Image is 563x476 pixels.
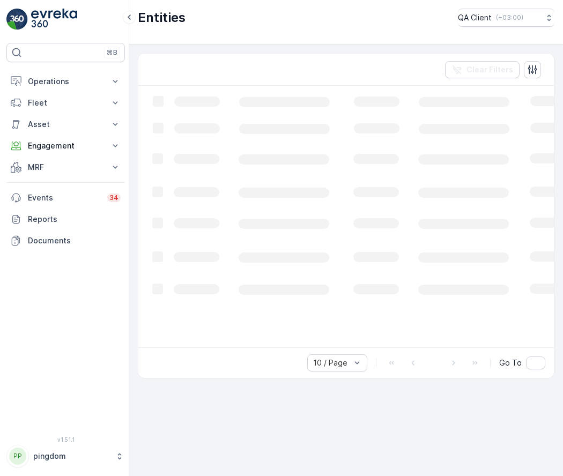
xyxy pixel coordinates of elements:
[458,12,492,23] p: QA Client
[6,9,28,30] img: logo
[28,214,121,225] p: Reports
[107,48,117,57] p: ⌘B
[458,9,554,27] button: QA Client(+03:00)
[496,13,523,22] p: ( +03:00 )
[28,140,103,151] p: Engagement
[466,64,513,75] p: Clear Filters
[109,194,118,202] p: 34
[6,445,125,467] button: PPpingdom
[138,9,186,26] p: Entities
[6,187,125,209] a: Events34
[31,9,77,30] img: logo_light-DOdMpM7g.png
[6,92,125,114] button: Fleet
[28,76,103,87] p: Operations
[6,71,125,92] button: Operations
[28,98,103,108] p: Fleet
[6,157,125,178] button: MRF
[445,61,520,78] button: Clear Filters
[6,135,125,157] button: Engagement
[6,114,125,135] button: Asset
[28,235,121,246] p: Documents
[28,192,101,203] p: Events
[28,162,103,173] p: MRF
[28,119,103,130] p: Asset
[6,436,125,443] span: v 1.51.1
[33,451,110,462] p: pingdom
[6,209,125,230] a: Reports
[6,230,125,251] a: Documents
[9,448,26,465] div: PP
[499,358,522,368] span: Go To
